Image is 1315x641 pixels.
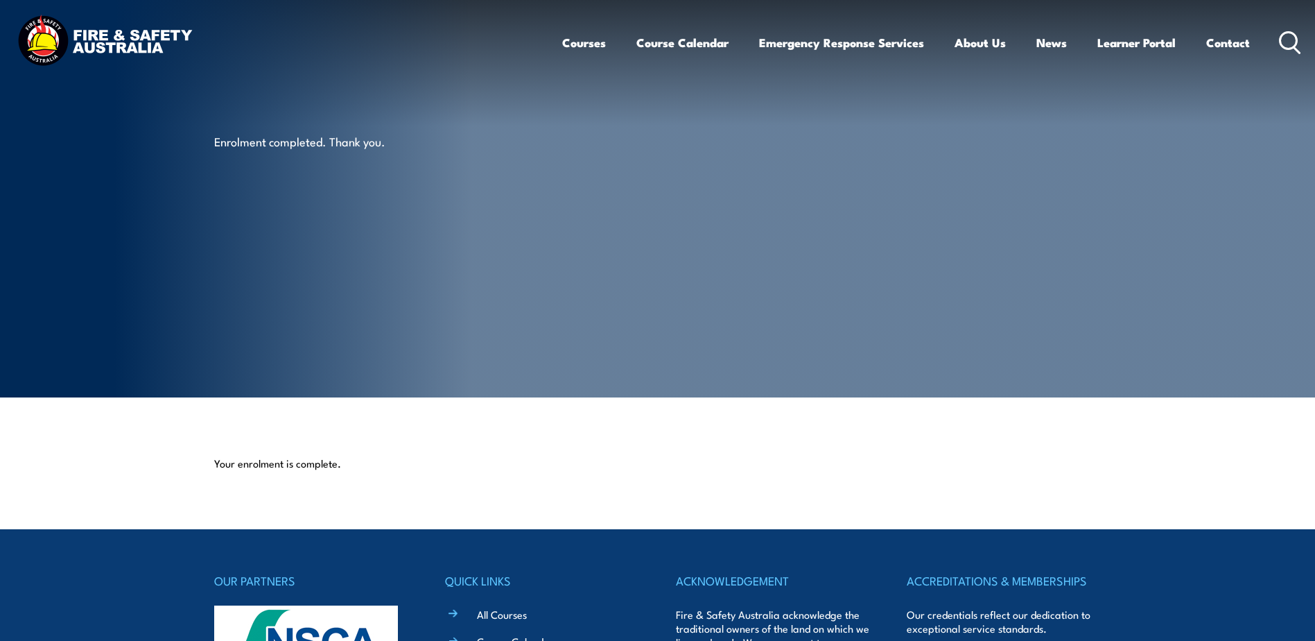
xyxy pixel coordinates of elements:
[1206,24,1250,61] a: Contact
[214,571,408,590] h4: OUR PARTNERS
[759,24,924,61] a: Emergency Response Services
[477,607,527,622] a: All Courses
[676,571,870,590] h4: ACKNOWLEDGEMENT
[907,571,1101,590] h4: ACCREDITATIONS & MEMBERSHIPS
[214,456,1101,470] p: Your enrolment is complete.
[1036,24,1067,61] a: News
[636,24,729,61] a: Course Calendar
[1097,24,1176,61] a: Learner Portal
[214,133,467,149] p: Enrolment completed. Thank you.
[955,24,1006,61] a: About Us
[445,571,639,590] h4: QUICK LINKS
[907,608,1101,635] p: Our credentials reflect our dedication to exceptional service standards.
[562,24,606,61] a: Courses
